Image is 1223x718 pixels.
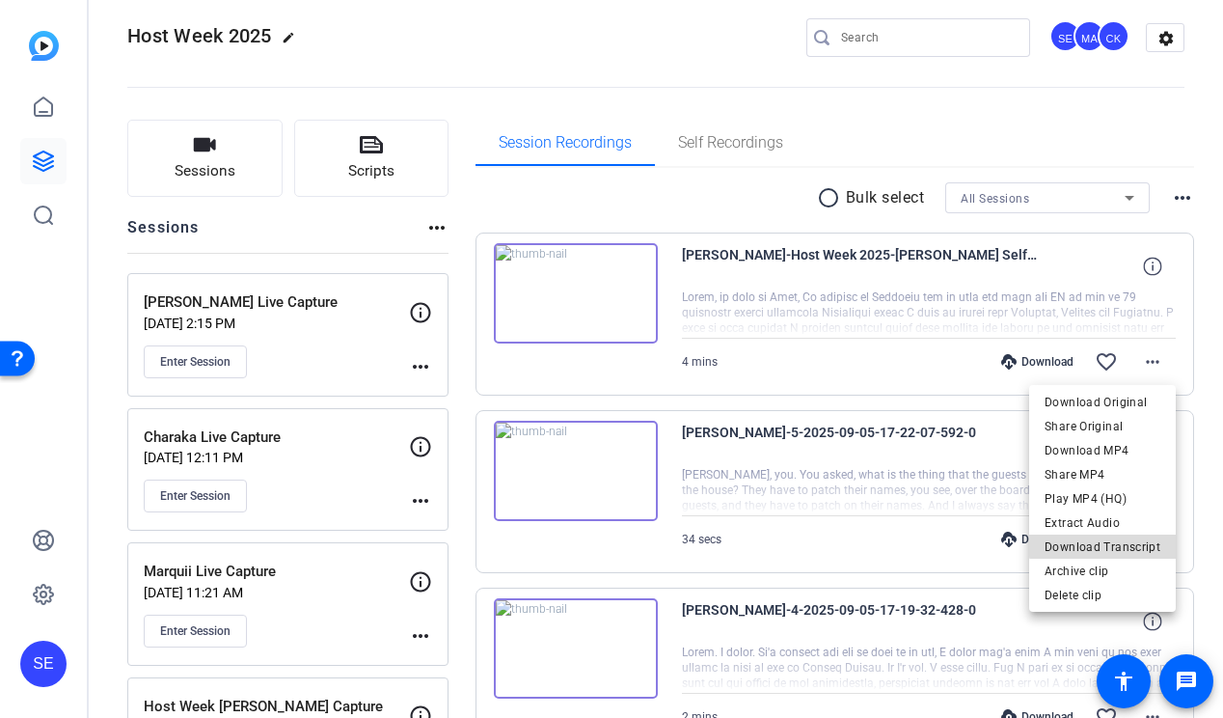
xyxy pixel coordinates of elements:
[1045,511,1160,535] span: Extract Audio
[1045,415,1160,438] span: Share Original
[1045,487,1160,511] span: Play MP4 (HQ)
[1045,560,1160,583] span: Archive clip
[1045,391,1160,414] span: Download Original
[1045,439,1160,462] span: Download MP4
[1045,584,1160,607] span: Delete clip
[1045,463,1160,486] span: Share MP4
[1045,536,1160,559] span: Download Transcript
